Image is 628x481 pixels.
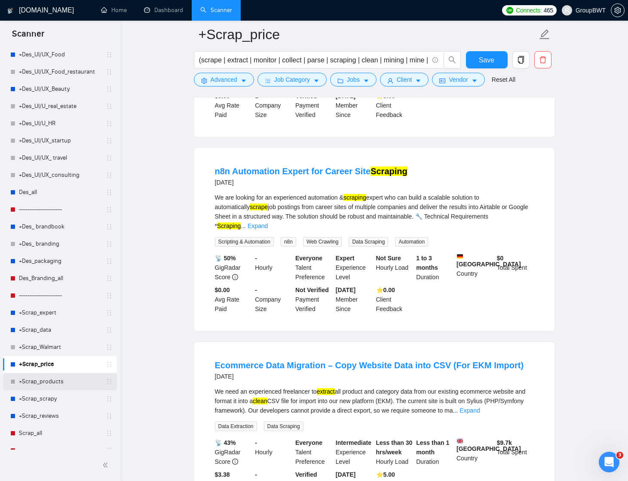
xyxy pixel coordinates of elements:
[455,438,495,466] div: Country
[19,253,101,270] a: +Des_packaging
[334,253,374,282] div: Experience Level
[106,430,113,437] span: holder
[19,390,101,407] a: +Scrap_scrapy
[460,407,480,414] a: Expand
[274,75,310,84] span: Job Category
[19,218,101,235] a: +Des_ brandbook
[213,91,254,120] div: Avg Rate Paid
[456,438,521,452] b: [GEOGRAPHIC_DATA]
[374,253,415,282] div: Hourly Load
[19,46,101,63] a: +Des_UI/UX_Food
[457,253,463,259] img: 🇩🇪
[19,442,101,459] a: --------------------
[397,75,412,84] span: Client
[250,203,268,210] mark: scrape
[106,154,113,161] span: holder
[232,459,238,465] span: info-circle
[255,255,257,262] b: -
[453,407,458,414] span: ...
[264,422,303,431] span: Data Scraping
[215,166,407,176] a: n8n Automation Expert for Career SiteScraping
[539,29,550,40] span: edit
[281,237,296,247] span: n8n
[257,73,327,86] button: barsJob Categorycaret-down
[201,77,207,84] span: setting
[106,172,113,179] span: holder
[349,237,388,247] span: Data Scraping
[472,77,478,84] span: caret-down
[215,371,524,382] div: [DATE]
[294,285,334,314] div: Payment Verified
[199,55,429,65] input: Search Freelance Jobs...
[200,6,232,14] a: searchScanner
[330,73,377,86] button: folderJobscaret-down
[534,51,551,68] button: delete
[414,438,455,466] div: Duration
[19,270,101,287] a: Des_Branding_all
[497,439,512,446] b: $ 9.7k
[611,7,624,14] span: setting
[599,452,619,472] iframe: Intercom live chat
[294,438,334,466] div: Talent Preference
[295,439,322,446] b: Everyone
[255,471,257,478] b: -
[106,275,113,282] span: holder
[294,253,334,282] div: Talent Preference
[416,255,438,271] b: 1 to 3 months
[616,452,623,459] span: 3
[516,6,542,15] span: Connects:
[106,240,113,247] span: holder
[19,287,101,304] a: --------------------
[374,285,415,314] div: Client Feedback
[19,80,101,98] a: +Des_UI/UX_Beauty
[213,438,254,466] div: GigRadar Score
[19,201,101,218] a: --------------------
[106,120,113,127] span: holder
[611,3,625,17] button: setting
[374,438,415,466] div: Hourly Load
[19,373,101,390] a: +Scrap_products
[253,438,294,466] div: Hourly
[544,6,553,15] span: 465
[106,137,113,144] span: holder
[106,292,113,299] span: holder
[106,447,113,454] span: holder
[19,115,101,132] a: +Des_UI/U_HR
[19,407,101,425] a: +Scrap_reviews
[106,51,113,58] span: holder
[363,77,369,84] span: caret-down
[194,73,254,86] button: settingAdvancedcaret-down
[211,75,237,84] span: Advanced
[334,91,374,120] div: Member Since
[336,439,371,446] b: Intermediate
[317,388,335,395] mark: extract
[19,304,101,321] a: +Scrap_expert
[106,68,113,75] span: holder
[215,439,236,446] b: 📡 43%
[106,223,113,230] span: holder
[439,77,445,84] span: idcard
[253,91,294,120] div: Company Size
[313,77,319,84] span: caret-down
[295,255,322,262] b: Everyone
[376,471,395,478] b: ⭐️ 5.00
[295,471,317,478] b: Verified
[255,439,257,446] b: -
[248,222,268,229] a: Expand
[495,438,536,466] div: Total Spent
[265,77,271,84] span: bars
[336,471,355,478] b: [DATE]
[295,287,329,293] b: Not Verified
[7,4,13,18] img: logo
[106,86,113,92] span: holder
[416,439,449,456] b: Less than 1 month
[215,471,230,478] b: $3.38
[444,51,461,68] button: search
[5,28,51,46] span: Scanner
[215,255,236,262] b: 📡 50%
[253,285,294,314] div: Company Size
[215,361,524,370] a: Ecommerce Data Migration – Copy Website Data into CSV (For EKM Import)
[106,413,113,419] span: holder
[106,189,113,196] span: holder
[106,206,113,213] span: holder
